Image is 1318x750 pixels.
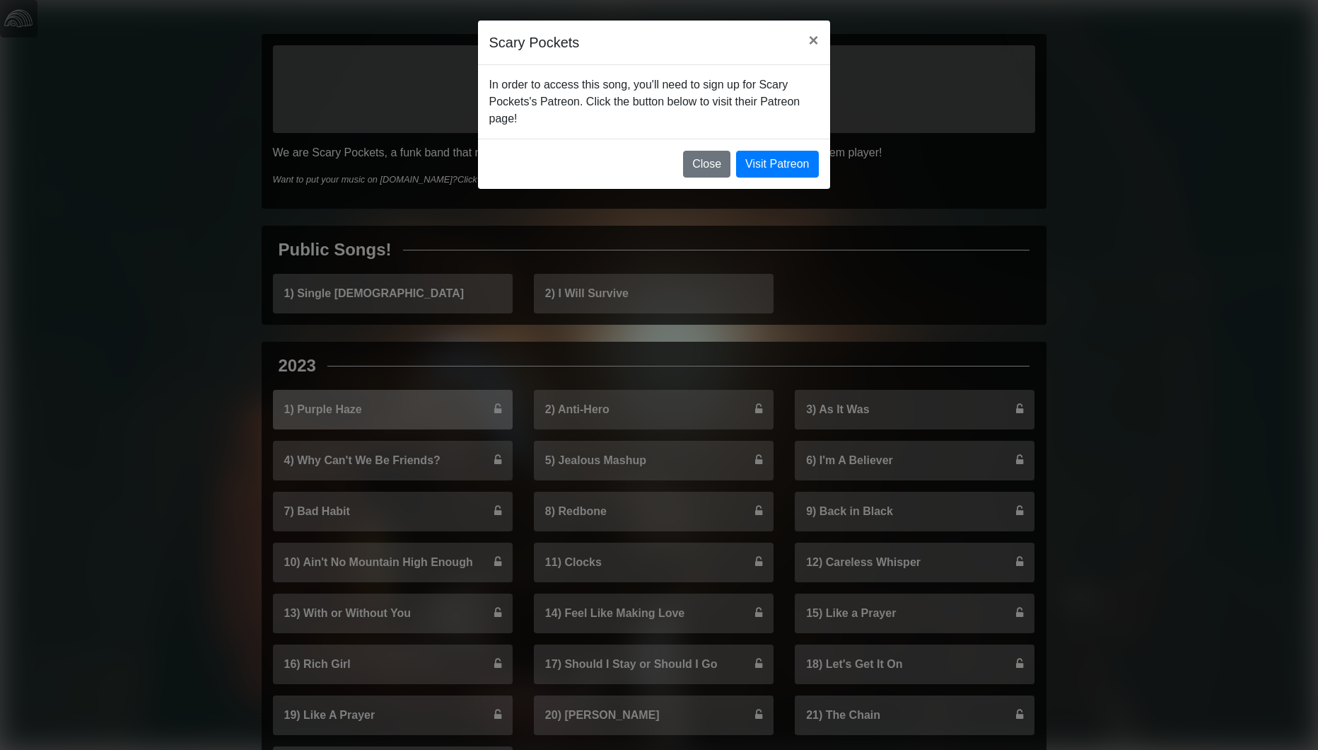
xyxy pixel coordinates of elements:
button: Close [683,151,730,178]
h5: Scary Pockets [489,32,580,53]
div: In order to access this song, you'll need to sign up for Scary Pockets's Patreon. Click the butto... [478,65,830,139]
a: Visit Patreon [736,151,818,178]
span: × [808,30,818,50]
button: Close [797,21,829,60]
